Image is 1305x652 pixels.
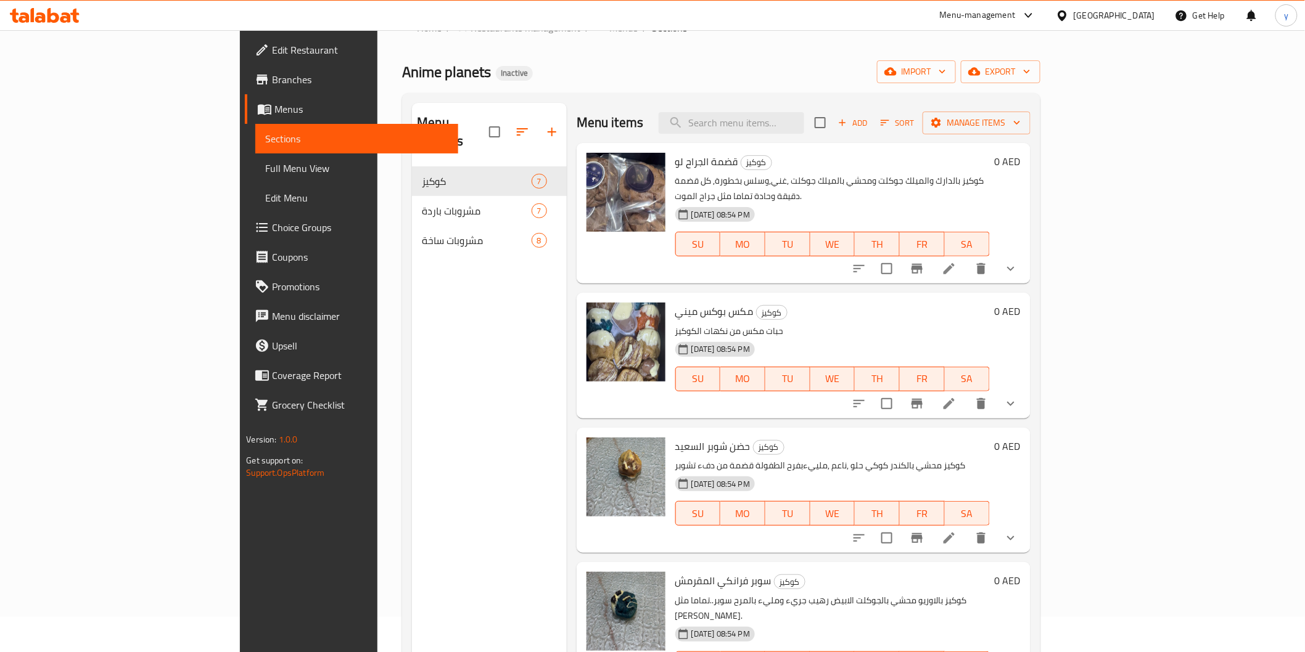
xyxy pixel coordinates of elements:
[757,306,787,320] span: كوكيز
[265,190,448,205] span: Edit Menu
[422,203,531,218] span: مشروبات باردة
[774,574,805,589] div: كوكيز
[725,505,760,523] span: MO
[860,235,895,253] span: TH
[272,309,448,324] span: Menu disclaimer
[942,531,957,545] a: Edit menu item
[887,64,946,79] span: import
[950,505,985,523] span: SA
[272,368,448,383] span: Coverage Report
[675,458,990,473] p: كوكيز محشي بالكندر كوكي حلو ,ناعم ,ملييءبفرح الطفولة قضمة من دفء تشوبر
[537,117,567,147] button: Add section
[720,501,765,526] button: MO
[643,20,647,35] li: /
[807,110,833,136] span: Select section
[587,153,665,232] img: قضمة الجراح لو
[245,35,458,65] a: Edit Restaurant
[855,501,900,526] button: TH
[412,226,567,255] div: مشروبات ساخة8
[412,161,567,260] nav: Menu sections
[833,113,873,132] span: Add item
[961,60,1040,83] button: export
[995,153,1021,170] h6: 0 AED
[255,153,458,183] a: Full Menu View
[905,505,940,523] span: FR
[923,112,1031,134] button: Manage items
[496,68,533,78] span: Inactive
[686,209,755,221] span: [DATE] 08:54 PM
[272,250,448,264] span: Coupons
[587,438,665,516] img: حضن شوبر السعيد
[995,572,1021,589] h6: 0 AED
[587,572,665,651] img: سوبر فرانكي المقرمش
[675,571,772,590] span: سوبر فرانكي المقرمش
[532,176,546,187] span: 7
[1003,531,1018,545] svg: Show Choices
[675,324,990,339] p: حبات مكس من نكهات الكوكيز
[274,102,448,116] span: Menus
[844,389,874,418] button: sort-choices
[675,302,754,320] span: مكس بوكس ميني
[874,525,900,551] span: Select to update
[756,305,788,320] div: كوكيز
[245,301,458,331] a: Menu disclaimer
[725,235,760,253] span: MO
[833,113,873,132] button: Add
[245,65,458,94] a: Branches
[587,303,665,381] img: مكس بوكس ميني
[675,501,721,526] button: SU
[652,20,687,35] span: Sections
[902,523,932,553] button: Branch-specific-item
[996,523,1026,553] button: show more
[1074,9,1155,22] div: [GEOGRAPHIC_DATA]
[422,233,531,248] span: مشروبات ساخة
[272,220,448,235] span: Choice Groups
[966,389,996,418] button: delete
[255,124,458,153] a: Sections
[265,131,448,146] span: Sections
[279,431,298,447] span: 1.0.0
[577,113,644,132] h2: Menu items
[810,501,855,526] button: WE
[456,20,580,36] a: Restaurants management
[902,254,932,283] button: Branch-specific-item
[720,232,765,256] button: MO
[272,397,448,412] span: Grocery Checklist
[686,628,755,640] span: [DATE] 08:54 PM
[1284,9,1288,22] span: y
[971,64,1031,79] span: export
[675,367,721,391] button: SU
[272,279,448,294] span: Promotions
[681,370,716,388] span: SU
[659,112,804,134] input: search
[765,367,810,391] button: TU
[245,94,458,124] a: Menus
[810,367,855,391] button: WE
[422,174,531,189] span: كوكيز
[874,256,900,282] span: Select to update
[675,437,751,455] span: حضن شوبر السعيد
[741,155,772,170] div: كوكيز
[966,523,996,553] button: delete
[881,116,915,130] span: Sort
[900,501,945,526] button: FR
[412,166,567,196] div: كوكيز7
[877,60,956,83] button: import
[855,232,900,256] button: TH
[265,161,448,176] span: Full Menu View
[532,174,547,189] div: items
[900,232,945,256] button: FR
[878,113,918,132] button: Sort
[902,389,932,418] button: Branch-specific-item
[1003,261,1018,276] svg: Show Choices
[836,116,870,130] span: Add
[245,331,458,361] a: Upsell
[770,505,805,523] span: TU
[753,440,784,455] div: كوكيز
[940,8,1016,23] div: Menu-management
[754,440,784,454] span: كوكيز
[765,232,810,256] button: TU
[996,254,1026,283] button: show more
[900,367,945,391] button: FR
